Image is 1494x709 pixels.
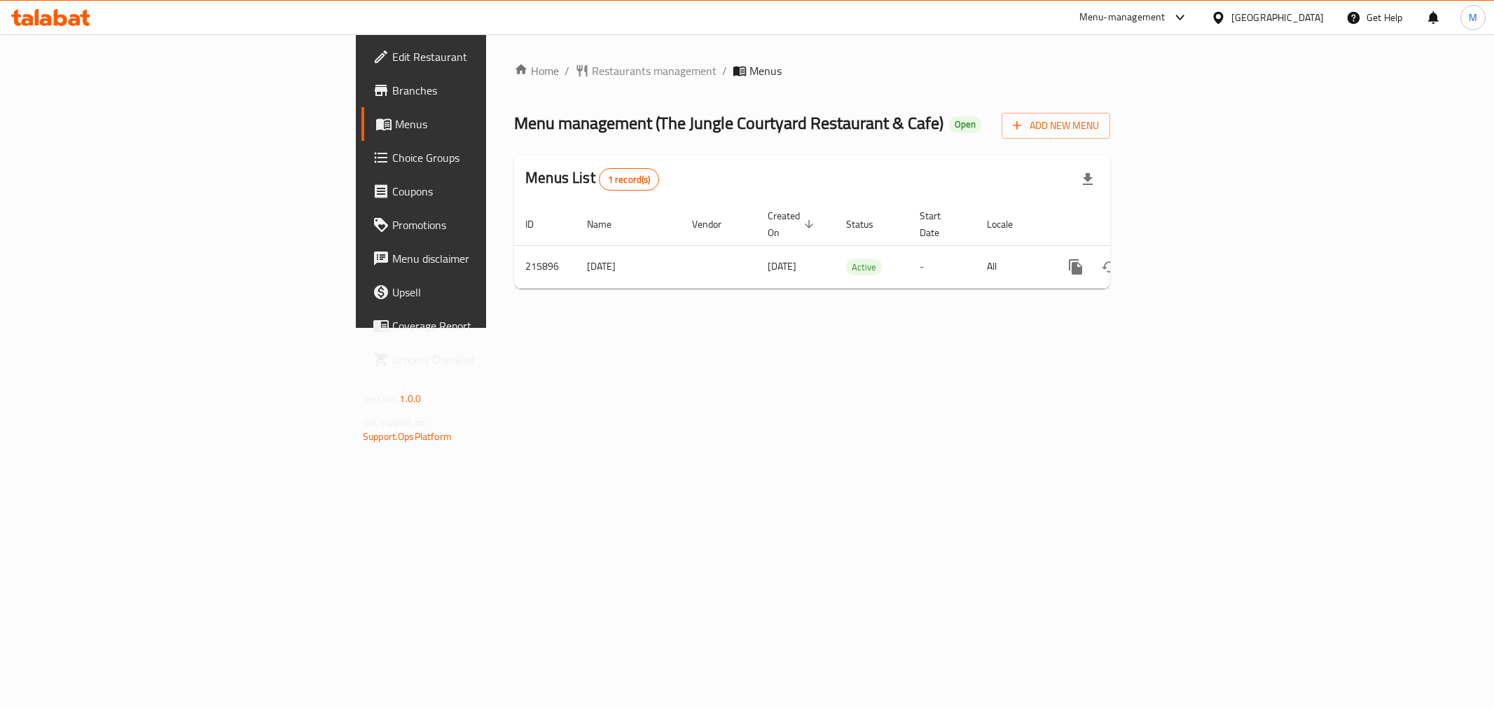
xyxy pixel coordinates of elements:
[392,351,594,368] span: Grocery Checklist
[392,216,594,233] span: Promotions
[576,245,681,288] td: [DATE]
[361,74,605,107] a: Branches
[908,245,976,288] td: -
[363,390,397,408] span: Version:
[392,48,594,65] span: Edit Restaurant
[575,62,717,79] a: Restaurants management
[514,62,1110,79] nav: breadcrumb
[592,62,717,79] span: Restaurants management
[1002,113,1110,139] button: Add New Menu
[846,216,892,233] span: Status
[392,183,594,200] span: Coupons
[361,174,605,208] a: Coupons
[399,390,421,408] span: 1.0.0
[1071,163,1105,196] div: Export file
[361,107,605,141] a: Menus
[361,141,605,174] a: Choice Groups
[363,413,427,432] span: Get support on:
[600,173,659,186] span: 1 record(s)
[1469,10,1477,25] span: M
[395,116,594,132] span: Menus
[976,245,1048,288] td: All
[525,216,552,233] span: ID
[361,208,605,242] a: Promotions
[1093,250,1126,284] button: Change Status
[361,309,605,343] a: Coverage Report
[768,257,796,275] span: [DATE]
[987,216,1031,233] span: Locale
[392,284,594,301] span: Upsell
[1079,9,1166,26] div: Menu-management
[587,216,630,233] span: Name
[1231,10,1324,25] div: [GEOGRAPHIC_DATA]
[361,343,605,376] a: Grocery Checklist
[363,427,452,446] a: Support.OpsPlatform
[392,149,594,166] span: Choice Groups
[361,275,605,309] a: Upsell
[1048,203,1205,246] th: Actions
[949,116,981,133] div: Open
[749,62,782,79] span: Menus
[692,216,740,233] span: Vendor
[514,203,1205,289] table: enhanced table
[949,118,981,130] span: Open
[392,317,594,334] span: Coverage Report
[392,250,594,267] span: Menu disclaimer
[392,82,594,99] span: Branches
[361,242,605,275] a: Menu disclaimer
[525,167,659,191] h2: Menus List
[722,62,727,79] li: /
[361,40,605,74] a: Edit Restaurant
[1059,250,1093,284] button: more
[846,259,882,275] span: Active
[1013,117,1099,135] span: Add New Menu
[920,207,959,241] span: Start Date
[599,168,660,191] div: Total records count
[846,259,882,275] div: Active
[768,207,818,241] span: Created On
[514,107,943,139] span: Menu management ( The Jungle Courtyard Restaurant & Cafe )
